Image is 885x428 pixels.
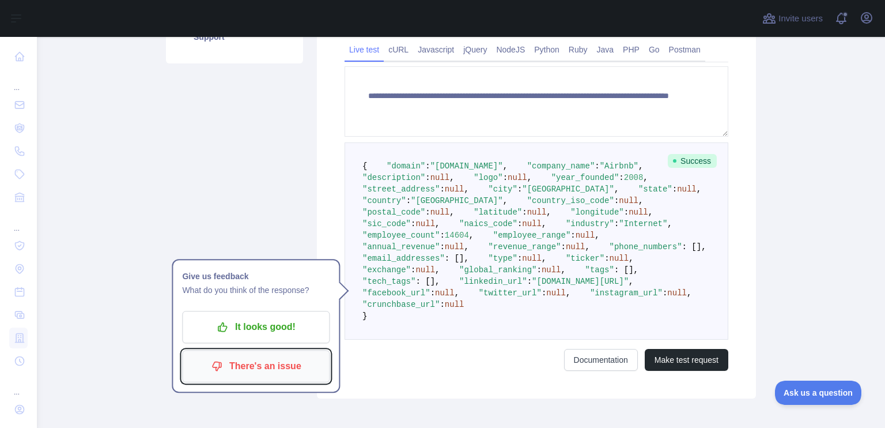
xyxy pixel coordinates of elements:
a: NodeJS [491,40,530,59]
a: Support [180,24,289,50]
span: null [445,185,464,194]
span: : [663,288,667,298]
span: , [464,242,468,251]
span: : [542,288,546,298]
span: , [455,288,459,298]
span: null [619,196,638,205]
span: "ticker" [566,254,604,263]
span: "Internet" [619,219,667,228]
span: : [619,173,623,182]
span: , [629,254,633,263]
span: "phone_numbers" [610,242,682,251]
button: There's an issue [182,350,330,382]
span: : [561,242,565,251]
span: null [445,242,464,251]
span: "[GEOGRAPHIC_DATA]" [411,196,503,205]
span: : [425,208,430,217]
a: Javascript [413,40,459,59]
span: "email_addresses" [362,254,445,263]
span: 14604 [445,231,469,240]
span: : [440,231,444,240]
span: : [425,162,430,171]
span: "type" [488,254,517,263]
a: Documentation [564,349,638,371]
button: Make test request [645,349,728,371]
a: Java [592,40,619,59]
span: "sic_code" [362,219,411,228]
a: cURL [384,40,413,59]
span: "annual_revenue" [362,242,440,251]
div: ... [9,374,28,397]
span: "tags" [585,265,614,275]
span: , [638,162,643,171]
span: "year_founded" [551,173,619,182]
span: , [667,219,672,228]
span: null [667,288,687,298]
span: , [629,277,633,286]
span: , [503,196,508,205]
span: null [430,173,450,182]
span: , [542,219,546,228]
span: null [522,219,542,228]
span: "street_address" [362,185,440,194]
span: , [435,265,440,275]
span: "crunchbase_url" [362,300,440,309]
span: "employee_count" [362,231,440,240]
span: : [430,288,435,298]
span: "revenue_range" [488,242,561,251]
p: It looks good! [191,317,321,337]
span: : [570,231,575,240]
span: : [], [445,254,469,263]
span: "employee_range" [493,231,570,240]
span: { [362,162,367,171]
span: "latitude" [474,208,522,217]
span: , [546,208,551,217]
span: : [624,208,629,217]
span: : [440,185,444,194]
a: jQuery [459,40,491,59]
span: "[GEOGRAPHIC_DATA]" [522,185,614,194]
span: : [595,162,599,171]
span: "state" [638,185,672,194]
span: , [595,231,599,240]
span: , [469,231,474,240]
span: 2008 [624,173,644,182]
span: : [614,219,619,228]
span: : [614,196,619,205]
span: null [415,265,435,275]
span: "linkedin_url" [459,277,527,286]
div: ... [9,210,28,233]
p: What do you think of the response? [182,283,330,297]
span: , [503,162,508,171]
a: Postman [664,40,705,59]
span: , [435,219,440,228]
span: , [638,196,643,205]
button: Invite users [760,9,825,28]
a: Python [530,40,564,59]
span: : [], [682,242,706,251]
span: "country_iso_code" [527,196,614,205]
span: "postal_code" [362,208,425,217]
span: Invite users [778,12,823,25]
span: "exchange" [362,265,411,275]
span: null [527,208,547,217]
span: : [411,219,415,228]
span: : [522,208,527,217]
span: : [440,242,444,251]
span: "description" [362,173,425,182]
span: "company_name" [527,162,595,171]
span: : [672,185,677,194]
span: , [614,185,619,194]
span: : [527,277,532,286]
span: , [561,265,565,275]
span: null [522,254,542,263]
span: : [440,300,444,309]
span: : [406,196,411,205]
span: "naics_code" [459,219,517,228]
iframe: Toggle Customer Support [775,381,862,405]
span: "[DOMAIN_NAME][URL]" [532,277,629,286]
span: , [585,242,590,251]
span: "logo" [474,173,502,182]
span: , [449,173,454,182]
span: , [648,208,653,217]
